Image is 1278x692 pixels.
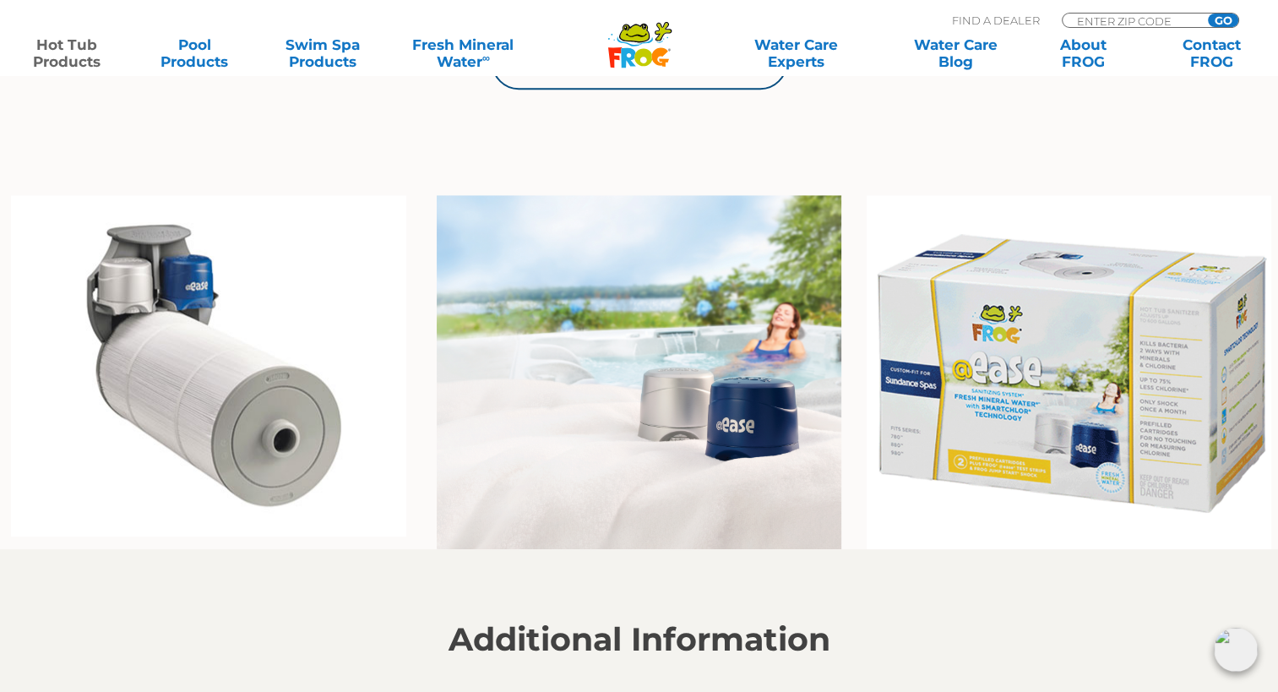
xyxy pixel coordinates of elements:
[1214,628,1258,672] img: openIcon
[1208,14,1238,27] input: GO
[273,36,373,70] a: Swim SpaProducts
[1075,14,1189,28] input: Zip Code Form
[715,36,877,70] a: Water CareExperts
[482,52,490,64] sup: ∞
[867,195,1271,550] img: @Ease_Sundance
[1034,36,1134,70] a: AboutFROG
[1161,36,1261,70] a: ContactFROG
[437,195,841,550] img: sundance lifestyle
[17,36,117,70] a: Hot TubProducts
[905,36,1005,70] a: Water CareBlog
[11,195,406,537] img: 11
[401,36,525,70] a: Fresh MineralWater∞
[145,36,245,70] a: PoolProducts
[952,13,1040,28] p: Find A Dealer
[120,621,1159,658] h2: Additional Information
